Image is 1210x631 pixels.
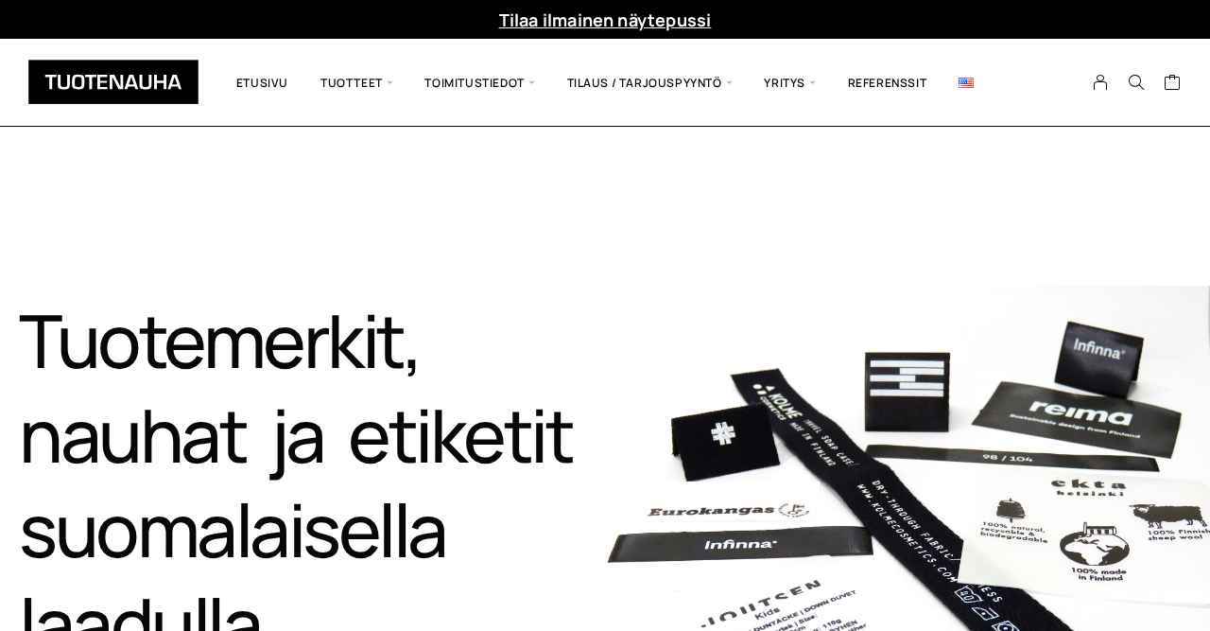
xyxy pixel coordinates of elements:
[832,53,943,112] a: Referenssit
[220,53,304,112] a: Etusivu
[551,53,749,112] span: Tilaus / Tarjouspyyntö
[499,9,712,31] a: Tilaa ilmainen näytepussi
[1118,74,1154,91] button: Search
[1082,74,1119,91] a: My Account
[959,78,974,88] img: English
[748,53,831,112] span: Yritys
[1164,73,1182,96] a: Cart
[408,53,550,112] span: Toimitustiedot
[304,53,408,112] span: Tuotteet
[28,60,199,104] img: Tuotenauha Oy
